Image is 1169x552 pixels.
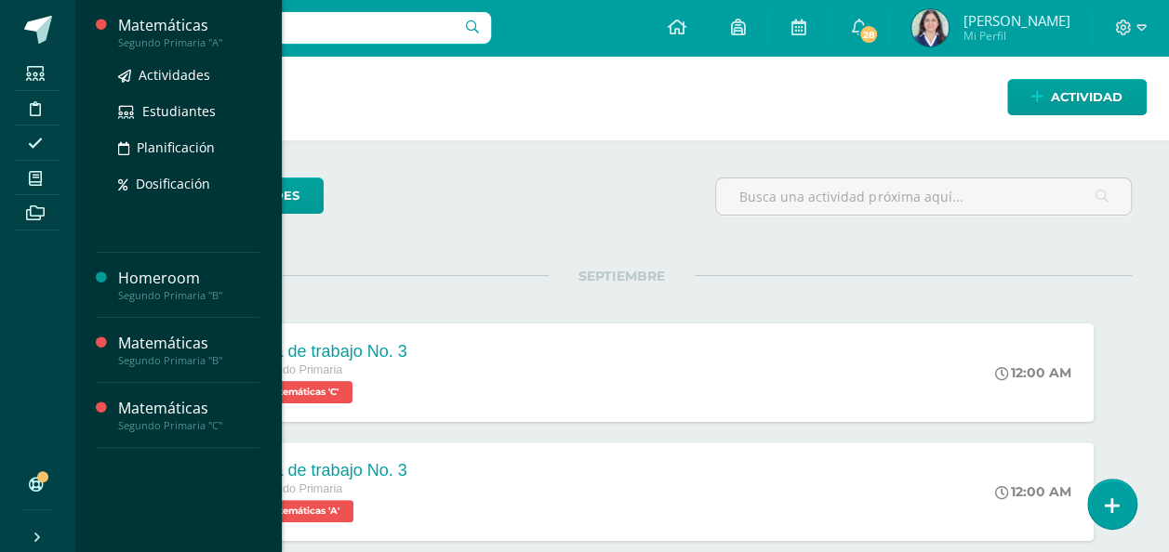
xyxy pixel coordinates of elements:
[1007,79,1147,115] a: Actividad
[858,24,879,45] span: 28
[995,364,1071,381] div: 12:00 AM
[118,173,259,194] a: Dosificación
[118,137,259,158] a: Planificación
[118,398,259,419] div: Matemáticas
[963,28,1069,44] span: Mi Perfil
[118,100,259,122] a: Estudiantes
[911,9,949,46] img: dc35d0452ec0e00f80141029f8f81c2a.png
[248,461,406,480] div: Hoja de trabajo No. 3
[97,56,1147,140] h1: Actividades
[716,178,1131,215] input: Busca una actividad próxima aquí...
[118,333,259,367] a: MatemáticasSegundo Primaria "B"
[963,11,1069,30] span: [PERSON_NAME]
[118,15,259,49] a: MatemáticasSegundo Primaria "A"
[248,482,342,495] span: Segundo Primaria
[142,102,216,120] span: Estudiantes
[549,268,695,284] span: SEPTIEMBRE
[118,398,259,432] a: MatemáticasSegundo Primaria "C"
[86,12,491,44] input: Busca un usuario...
[139,66,210,84] span: Actividades
[248,381,352,403] span: Matemáticas 'C'
[248,500,353,522] span: Matemáticas 'A'
[118,36,259,49] div: Segundo Primaria "A"
[1051,80,1123,114] span: Actividad
[248,363,342,376] span: Segundo Primaria
[137,138,215,156] span: Planificación
[118,15,259,36] div: Matemáticas
[248,342,406,361] div: Hoja de trabajo No. 3
[118,289,259,302] div: Segundo Primaria "B"
[118,64,259,85] a: Actividades
[118,268,259,302] a: HomeroomSegundo Primaria "B"
[118,268,259,289] div: Homeroom
[118,419,259,432] div: Segundo Primaria "C"
[136,175,210,192] span: Dosificación
[118,333,259,354] div: Matemáticas
[118,354,259,367] div: Segundo Primaria "B"
[995,483,1071,500] div: 12:00 AM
